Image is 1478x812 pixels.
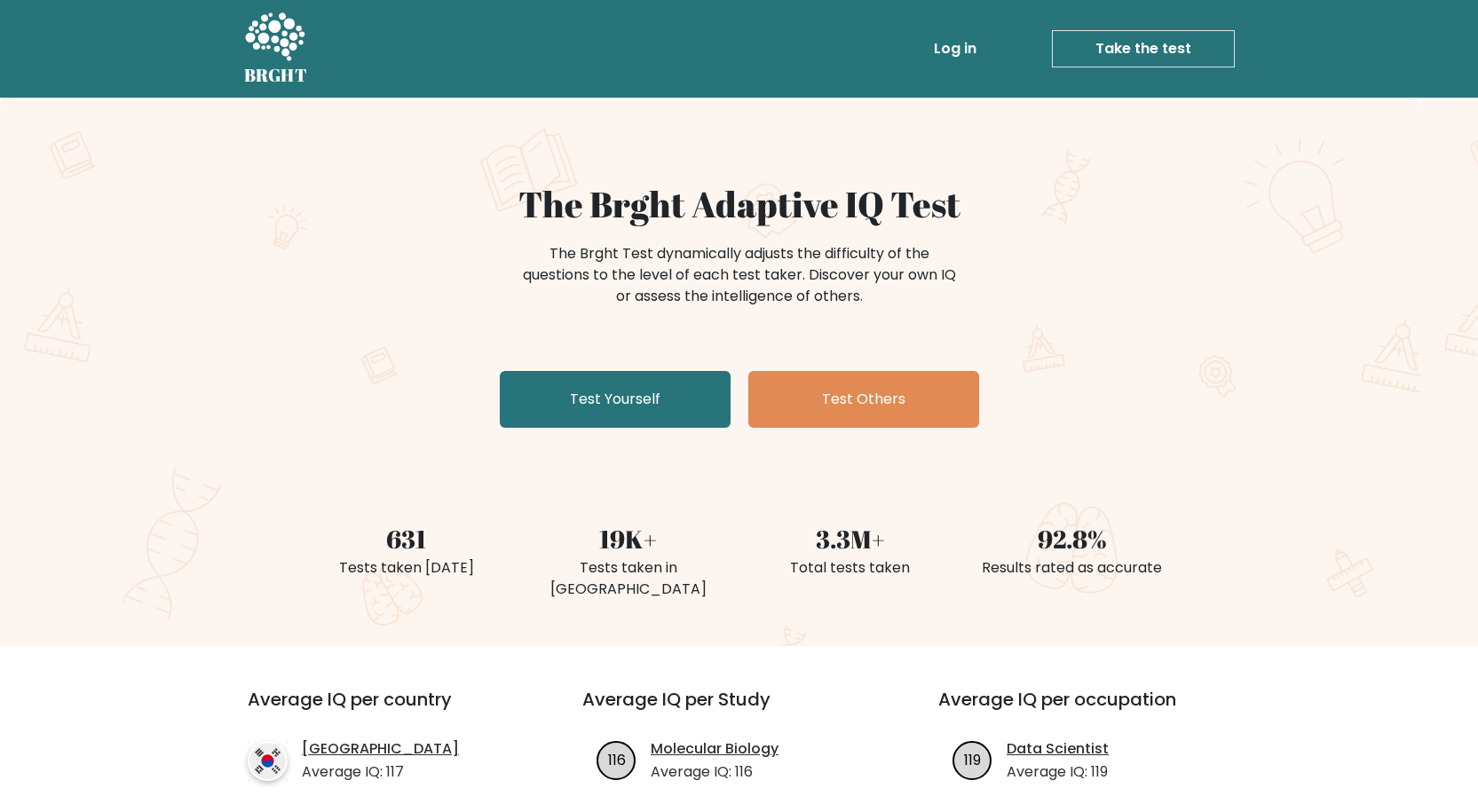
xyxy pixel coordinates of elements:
h1: The Brght Adaptive IQ Test [306,183,1173,225]
a: [GEOGRAPHIC_DATA] [302,738,459,760]
p: Average IQ: 117 [302,761,459,783]
h3: Average IQ per Study [582,689,896,731]
a: BRGHT [244,7,308,91]
a: Test Yourself [500,371,731,428]
p: Average IQ: 119 [1007,761,1109,783]
div: The Brght Test dynamically adjusts the difficulty of the questions to the level of each test take... [518,243,961,307]
div: Total tests taken [750,557,951,579]
a: Molecular Biology [651,738,779,760]
div: Results rated as accurate [972,557,1173,579]
a: Log in [927,31,984,67]
h3: Average IQ per occupation [938,689,1252,731]
h5: BRGHT [244,65,308,86]
a: Take the test [1052,30,1235,67]
img: country [248,741,288,781]
h3: Average IQ per country [248,689,518,731]
text: 119 [964,749,981,769]
div: Tests taken in [GEOGRAPHIC_DATA] [528,557,729,600]
div: 631 [306,520,507,557]
text: 116 [608,749,626,769]
a: Data Scientist [1007,738,1109,760]
div: 3.3M+ [750,520,951,557]
a: Test Others [748,371,979,428]
p: Average IQ: 116 [651,761,779,783]
div: 92.8% [972,520,1173,557]
div: 19K+ [528,520,729,557]
div: Tests taken [DATE] [306,557,507,579]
